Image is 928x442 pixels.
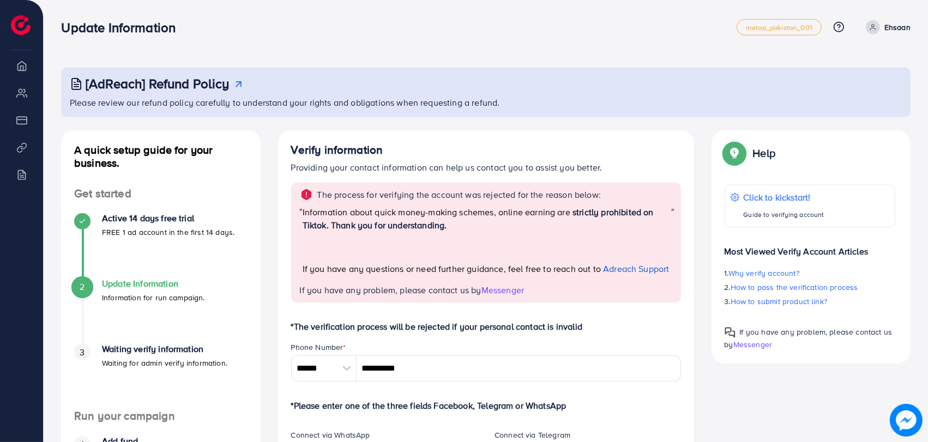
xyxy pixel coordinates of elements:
span: " [300,205,303,284]
img: Popup guide [725,327,736,338]
p: Most Viewed Verify Account Articles [725,236,896,258]
h4: Active 14 days free trial [102,213,234,223]
li: Active 14 days free trial [61,213,261,278]
p: 3. [725,295,896,308]
p: 2. [725,281,896,294]
span: If you have any problem, please contact us by [300,284,481,296]
span: 3 [80,346,85,359]
span: Why verify account? [728,268,799,278]
h4: Run your campaign [61,409,261,423]
img: alert [300,188,313,201]
a: metap_pakistan_001 [737,19,822,35]
li: Update Information [61,278,261,344]
a: Ehsaan [861,20,911,34]
strong: strictly prohibited on Tiktok. Thank you for understanding. [303,206,654,231]
p: *Please enter one of the three fields Facebook, Telegram or WhatsApp [291,399,681,412]
span: If you have any questions or need further guidance, feel free to reach out to [303,263,601,275]
label: Connect via Telegram [495,429,570,440]
h3: [AdReach] Refund Policy [86,76,230,92]
span: If you have any problem, please contact us by [725,326,893,350]
span: Information about quick money-making schemes, online earning are [303,206,570,218]
span: Messenger [733,339,772,350]
p: Help [753,147,776,160]
span: How to submit product link? [731,296,827,307]
h3: Update Information [61,20,184,35]
p: *The verification process will be rejected if your personal contact is invalid [291,320,681,333]
span: How to pass the verification process [731,282,858,293]
p: Guide to verifying account [744,208,824,221]
p: Information for run campaign. [102,291,205,304]
p: Providing your contact information can help us contact you to assist you better. [291,161,681,174]
h4: Get started [61,187,261,201]
p: Waiting for admin verify information. [102,356,227,370]
img: image [890,404,923,437]
p: 1. [725,267,896,280]
span: 2 [80,281,85,293]
span: metap_pakistan_001 [746,24,812,31]
p: The process for verifying the account was rejected for the reason below: [317,188,601,201]
img: logo [11,15,31,35]
h4: A quick setup guide for your business. [61,143,261,169]
img: Popup guide [725,143,744,163]
a: Adreach Support [603,263,669,275]
label: Connect via WhatsApp [291,429,370,440]
label: Phone Number [291,342,346,353]
h4: Waiting verify information [102,344,227,354]
p: FREE 1 ad account in the first 14 days. [102,226,234,239]
p: Click to kickstart! [744,191,824,204]
span: " [671,205,674,284]
h4: Verify information [291,143,681,157]
li: Waiting verify information [61,344,261,409]
h4: Update Information [102,278,205,289]
p: Ehsaan [884,21,911,34]
span: Messenger [481,284,524,296]
p: Please review our refund policy carefully to understand your rights and obligations when requesti... [70,96,904,109]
